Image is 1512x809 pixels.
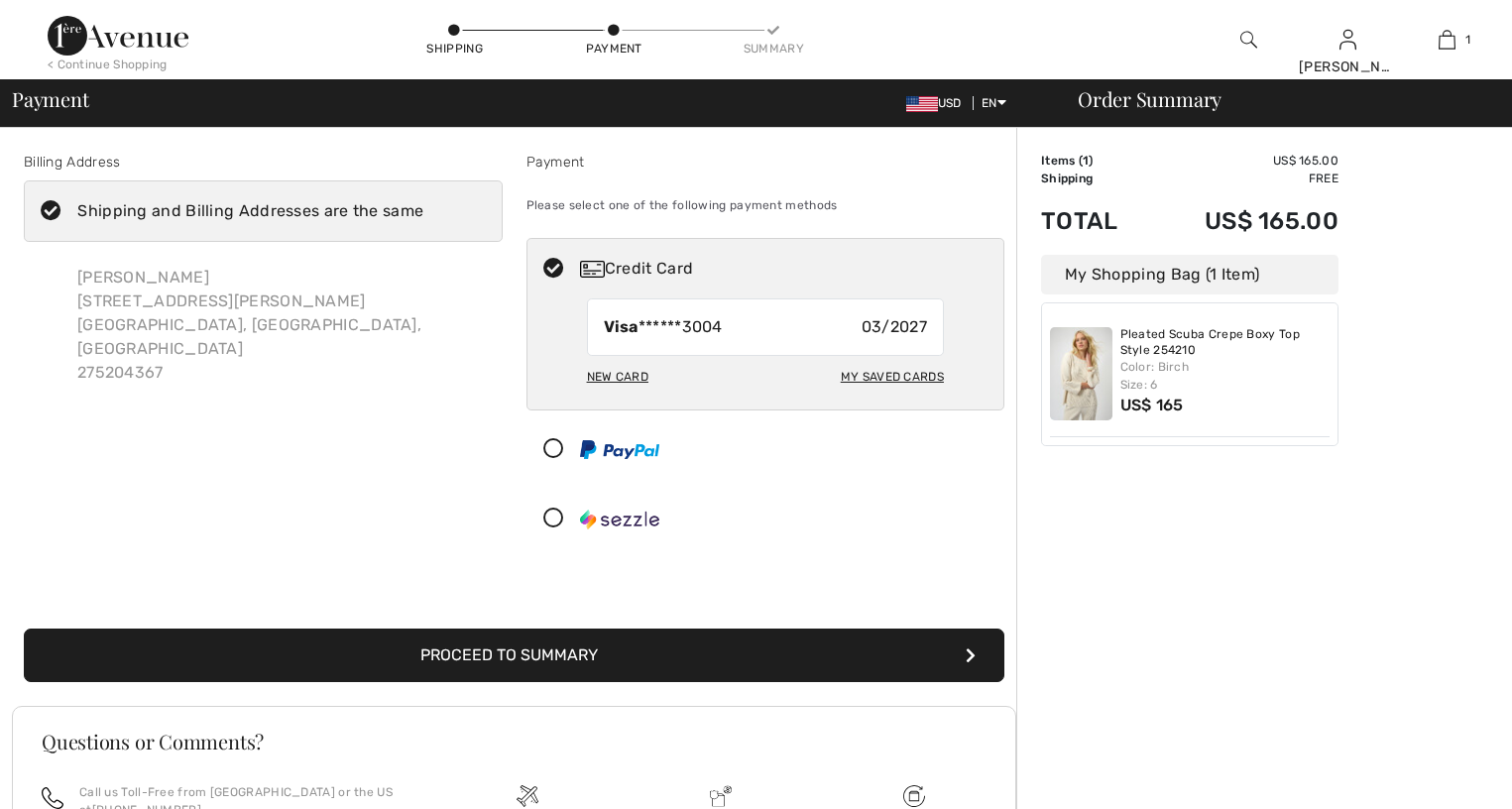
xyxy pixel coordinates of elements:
strong: Visa [604,317,639,336]
div: New Card [587,360,648,394]
img: Free shipping on orders over $99 [903,785,925,807]
a: 1 [1398,28,1495,52]
img: 1ère Avenue [48,16,188,56]
div: [PERSON_NAME] [STREET_ADDRESS][PERSON_NAME] [GEOGRAPHIC_DATA], [GEOGRAPHIC_DATA], [GEOGRAPHIC_DAT... [61,250,503,401]
div: My Saved Cards [841,360,944,394]
td: Free [1149,170,1338,187]
img: search the website [1240,28,1257,52]
img: My Bag [1439,28,1455,52]
div: Payment [584,40,643,58]
span: 03/2027 [862,315,927,339]
img: US Dollar [906,96,938,112]
div: Shipping and Billing Addresses are the same [77,199,423,223]
span: Payment [12,89,88,109]
span: US$ 165 [1120,396,1184,414]
iframe: Opens a widget where you can chat to one of our agents [1386,750,1492,799]
img: Sezzle [580,510,659,529]
button: Proceed to Summary [24,629,1004,682]
img: My Info [1339,28,1356,52]
img: Free shipping on orders over $99 [517,785,538,807]
img: Credit Card [580,261,605,278]
div: Credit Card [580,257,990,281]
span: EN [982,96,1006,110]
div: Order Summary [1054,89,1500,109]
img: Pleated Scuba Crepe Boxy Top Style 254210 [1050,327,1112,420]
h3: Questions or Comments? [42,732,987,751]
a: Sign In [1339,30,1356,49]
a: Pleated Scuba Crepe Boxy Top Style 254210 [1120,327,1331,358]
td: US$ 165.00 [1149,152,1338,170]
td: Total [1041,187,1149,255]
span: USD [906,96,970,110]
td: Shipping [1041,170,1149,187]
img: PayPal [580,440,659,459]
td: US$ 165.00 [1149,187,1338,255]
div: Color: Birch Size: 6 [1120,358,1331,394]
span: 1 [1465,31,1470,49]
img: Delivery is a breeze since we pay the duties! [710,785,732,807]
div: Please select one of the following payment methods [526,180,1005,230]
div: < Continue Shopping [48,56,168,73]
div: [PERSON_NAME] [1299,57,1396,77]
img: call [42,787,63,809]
div: Shipping [425,40,485,58]
div: Summary [744,40,803,58]
div: Payment [526,152,1005,173]
td: Items ( ) [1041,152,1149,170]
span: 1 [1083,154,1089,168]
div: Billing Address [24,152,503,173]
div: My Shopping Bag (1 Item) [1041,255,1338,294]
